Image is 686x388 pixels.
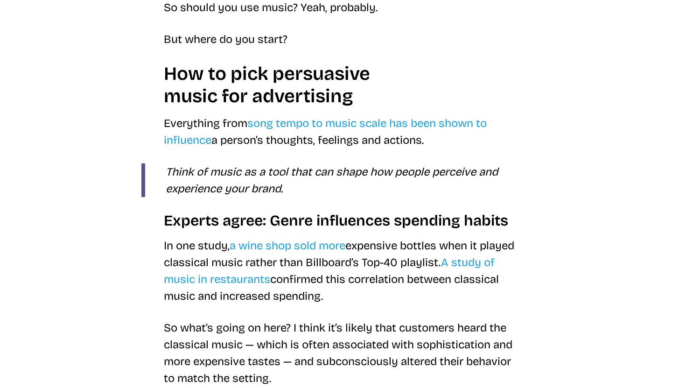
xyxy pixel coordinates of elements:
[164,319,522,387] p: So what’s going on here? I think it’s likely that customers heard the classical music — which is ...
[164,115,522,148] p: Everything from a person’s thoughts, feelings and actions.
[230,239,345,252] a: a wine shop sold more
[164,212,522,230] h3: Experts agree: Genre influences spending habits
[164,31,522,48] p: But where do you start?
[166,163,524,197] p: Think of music as a tool that can shape how people perceive and experience your brand.
[164,237,522,304] p: In one study, expensive bottles when it played classical music rather than Billboard’s Top-40 pla...
[164,117,487,147] a: song tempo to music scale has been shown to influence
[164,63,522,107] h2: How to pick persuasive music for advertising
